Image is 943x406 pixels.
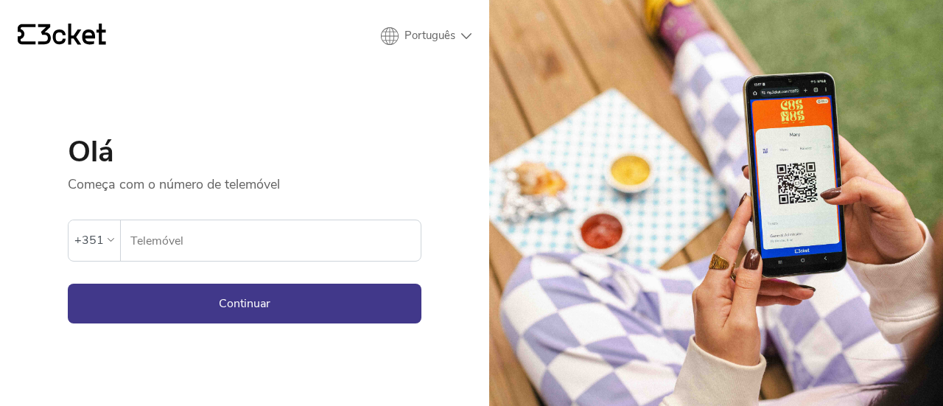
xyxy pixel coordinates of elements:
[74,229,104,251] div: +351
[18,24,35,45] g: {' '}
[121,220,421,262] label: Telemóvel
[130,220,421,261] input: Telemóvel
[68,167,421,193] p: Começa com o número de telemóvel
[68,284,421,323] button: Continuar
[68,137,421,167] h1: Olá
[18,24,106,49] a: {' '}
